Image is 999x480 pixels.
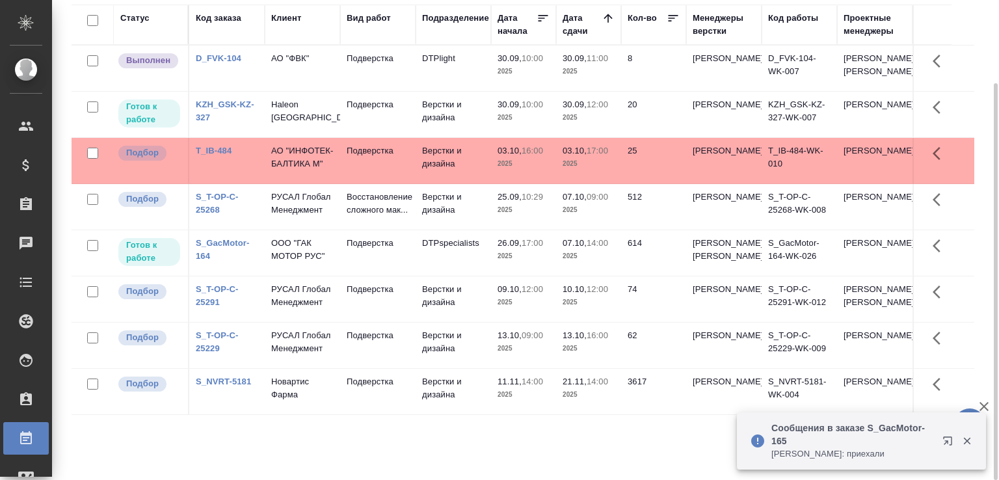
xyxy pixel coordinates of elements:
p: 2025 [498,250,550,263]
p: 2025 [563,65,615,78]
p: 12:00 [587,284,608,294]
td: [PERSON_NAME] [837,369,912,414]
p: [PERSON_NAME] [693,375,755,388]
p: Выполнен [126,54,170,67]
p: 10:00 [522,53,543,63]
p: Восстановление сложного мак... [347,191,409,217]
div: Дата сдачи [563,12,602,38]
p: 25.09, [498,192,522,202]
p: Подбор [126,377,159,390]
p: 12:00 [587,100,608,109]
p: 2025 [563,111,615,124]
div: Подразделение [422,12,489,25]
td: [PERSON_NAME] [837,184,912,230]
button: Здесь прячутся важные кнопки [925,323,956,354]
p: [PERSON_NAME], [PERSON_NAME] [693,237,755,263]
p: Подверстка [347,98,409,111]
td: 512 [621,184,686,230]
td: [PERSON_NAME] [837,92,912,137]
div: Клиент [271,12,301,25]
td: S_T-OP-C-25291-WK-012 [762,276,837,322]
p: 13.10, [498,330,522,340]
p: 2025 [498,296,550,309]
td: 8 [621,46,686,91]
div: Вид работ [347,12,391,25]
p: 30.09, [498,53,522,63]
p: 2025 [498,111,550,124]
td: S_GacMotor-164-WK-026 [762,230,837,276]
p: Готов к работе [126,239,172,265]
td: [PERSON_NAME] [837,230,912,276]
td: 614 [621,230,686,276]
p: 16:00 [522,146,543,155]
p: 2025 [563,296,615,309]
p: РУСАЛ Глобал Менеджмент [271,283,334,309]
td: 25 [621,138,686,183]
td: DTPspecialists [416,230,491,276]
p: 2025 [498,157,550,170]
button: Здесь прячутся важные кнопки [925,92,956,123]
td: KZH_GSK-KZ-327-WK-007 [762,92,837,137]
button: Закрыть [953,435,980,447]
p: 16:00 [587,330,608,340]
td: Верстки и дизайна [416,369,491,414]
p: 2025 [563,342,615,355]
p: РУСАЛ Глобал Менеджмент [271,191,334,217]
a: S_T-OP-C-25268 [196,192,239,215]
td: Верстки и дизайна [416,92,491,137]
p: 07.10, [563,192,587,202]
td: S_T-OP-C-25268-WK-008 [762,184,837,230]
p: 11.11, [498,377,522,386]
p: Сообщения в заказе S_GacMotor-165 [771,421,934,447]
p: 2025 [563,388,615,401]
p: Подбор [126,193,159,206]
td: 20 [621,92,686,137]
a: S_T-OP-C-25291 [196,284,239,307]
a: S_NVRT-5181 [196,377,251,386]
td: Верстки и дизайна [416,138,491,183]
td: 74 [621,276,686,322]
div: Код заказа [196,12,241,25]
a: D_FVK-104 [196,53,241,63]
p: 30.09, [498,100,522,109]
td: Верстки и дизайна [416,276,491,322]
div: Проектные менеджеры [844,12,906,38]
a: S_GacMotor-164 [196,238,249,261]
p: 14:00 [587,238,608,248]
p: Новартис Фарма [271,375,334,401]
td: [PERSON_NAME] [837,138,912,183]
a: T_IB-484 [196,146,232,155]
p: 09:00 [587,192,608,202]
td: [PERSON_NAME] [837,323,912,368]
button: Здесь прячутся важные кнопки [925,46,956,77]
p: Подверстка [347,375,409,388]
div: Дата начала [498,12,537,38]
p: [PERSON_NAME], [PERSON_NAME] [844,52,906,78]
p: Готов к работе [126,100,172,126]
p: РУСАЛ Глобал Менеджмент [271,329,334,355]
p: АО "ФВК" [271,52,334,65]
p: Подбор [126,146,159,159]
p: 2025 [563,204,615,217]
p: 03.10, [563,146,587,155]
p: 13.10, [563,330,587,340]
p: 12:00 [522,284,543,294]
p: 10:29 [522,192,543,202]
p: Haleon [GEOGRAPHIC_DATA] [271,98,334,124]
p: [PERSON_NAME], [PERSON_NAME] [844,283,906,309]
p: 14:00 [587,377,608,386]
p: 11:00 [587,53,608,63]
div: Кол-во [628,12,657,25]
p: [PERSON_NAME] [693,329,755,342]
td: D_FVK-104-WK-007 [762,46,837,91]
p: 17:00 [587,146,608,155]
button: 🙏 [953,408,986,441]
p: Подверстка [347,144,409,157]
p: Подверстка [347,283,409,296]
p: 2025 [498,388,550,401]
p: 07.10, [563,238,587,248]
p: Подверстка [347,52,409,65]
p: Подверстка [347,329,409,342]
div: Статус [120,12,150,25]
td: T_IB-484-WK-010 [762,138,837,183]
